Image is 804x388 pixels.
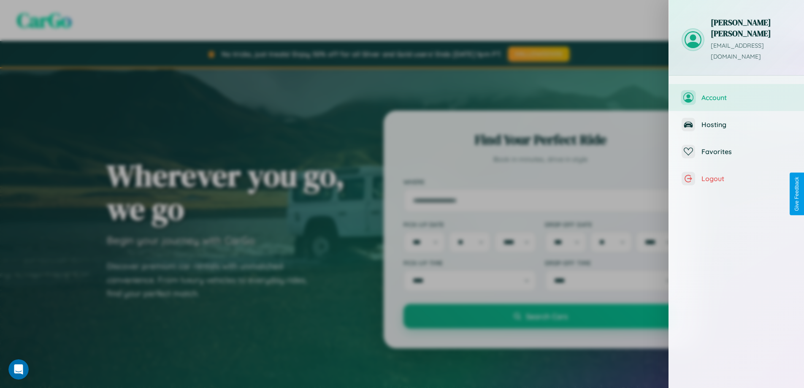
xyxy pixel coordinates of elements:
[711,41,791,62] p: [EMAIL_ADDRESS][DOMAIN_NAME]
[669,111,804,138] button: Hosting
[701,174,791,183] span: Logout
[701,147,791,156] span: Favorites
[8,359,29,380] iframe: Intercom live chat
[669,138,804,165] button: Favorites
[669,84,804,111] button: Account
[711,17,791,39] h3: [PERSON_NAME] [PERSON_NAME]
[794,177,800,211] div: Give Feedback
[701,120,791,129] span: Hosting
[669,165,804,192] button: Logout
[701,93,791,102] span: Account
